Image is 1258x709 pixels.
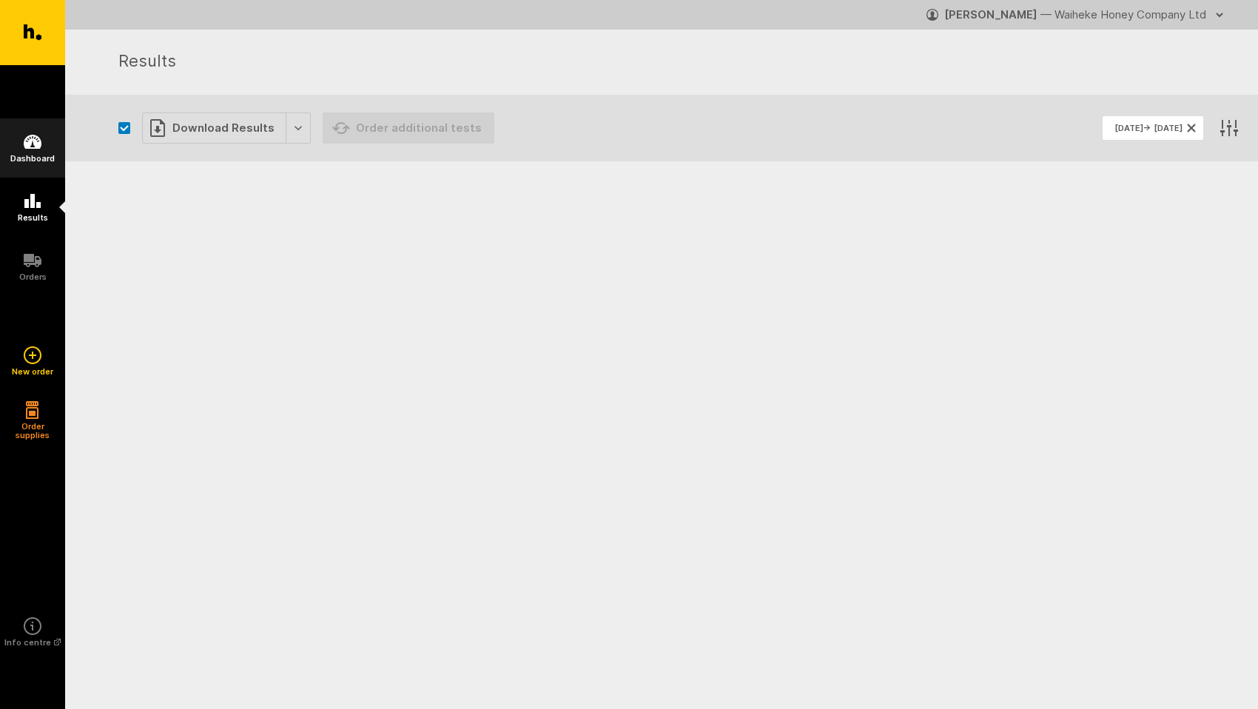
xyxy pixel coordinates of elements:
h5: Order supplies [10,422,55,440]
h5: Orders [19,272,47,281]
strong: [PERSON_NAME] [944,7,1037,21]
h5: Dashboard [10,154,55,163]
h5: New order [12,367,53,376]
button: [PERSON_NAME] — Waiheke Honey Company Ltd [926,3,1228,27]
h5: Info centre [4,638,61,647]
span: — Waiheke Honey Company Ltd [1040,7,1206,21]
span: [DATE] → [DATE] [1114,124,1183,132]
button: Select all [118,122,130,134]
h5: Results [18,213,48,222]
button: Download Results [142,112,311,144]
h1: Results [118,49,1222,75]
